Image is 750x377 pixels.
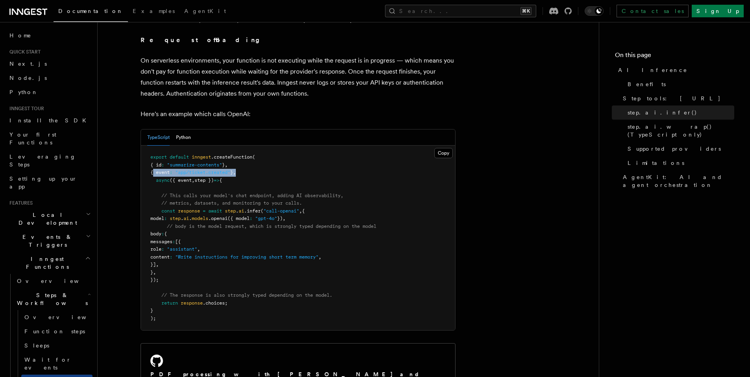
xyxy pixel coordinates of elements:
span: step.ai.infer() [628,109,697,116]
span: } [230,170,233,175]
span: Overview [24,314,106,320]
span: content [150,254,170,260]
span: Setting up your app [9,176,77,190]
a: Sign Up [692,5,744,17]
a: Next.js [6,57,93,71]
span: ( [261,208,263,214]
strong: Request offloading [141,36,265,44]
span: .infer [244,208,261,214]
span: , [319,254,321,260]
span: messages [150,239,172,244]
span: .choices; [203,300,228,306]
span: , [299,208,302,214]
span: step.ai.wrap() (TypeScript only) [628,123,734,139]
span: : [250,216,252,221]
span: Documentation [58,8,123,14]
span: Home [9,31,31,39]
span: { id [150,162,161,168]
span: Features [6,200,33,206]
span: { [164,231,167,237]
span: , [153,270,156,275]
span: Quick start [6,49,41,55]
span: AgentKit [184,8,226,14]
a: Install the SDK [6,113,93,128]
span: Inngest Functions [6,255,85,271]
span: , [233,170,236,175]
span: , [225,162,228,168]
span: .openai [208,216,228,221]
a: step.ai.wrap() (TypeScript only) [624,120,734,142]
span: step }) [194,177,214,183]
a: Examples [128,2,180,21]
span: async [156,177,170,183]
span: : [161,231,164,237]
span: : [161,162,164,168]
span: export [150,154,167,160]
span: }) [277,216,283,221]
a: Leveraging Steps [6,150,93,172]
span: Install the SDK [9,117,91,124]
button: TypeScript [147,129,170,146]
a: Benefits [624,77,734,91]
span: "Write instructions for improving short term memory" [175,254,319,260]
span: Sleeps [24,342,49,349]
span: "call-openai" [263,208,299,214]
span: Step tools: [URL] [623,94,721,102]
h4: On this page [615,50,734,63]
span: . [189,216,192,221]
span: : [161,246,164,252]
span: step [225,208,236,214]
span: : [170,170,172,175]
span: Node.js [9,75,47,81]
span: "summarize-contents" [167,162,222,168]
span: : [172,239,175,244]
span: AI Inference [618,66,687,74]
span: ({ model [228,216,250,221]
a: AgentKit [180,2,231,21]
span: ); [150,316,156,321]
span: ai [239,208,244,214]
span: step [170,216,181,221]
a: Home [6,28,93,43]
a: Overview [21,310,93,324]
span: , [197,246,200,252]
button: Copy [434,148,453,158]
span: { event [150,170,170,175]
span: ( [252,154,255,160]
span: Next.js [9,61,47,67]
span: await [208,208,222,214]
span: // body is the model request, which is strongly typed depending on the model [167,224,376,229]
button: Search...⌘K [385,5,536,17]
button: Toggle dark mode [585,6,604,16]
span: inngest [192,154,211,160]
span: Supported providers [628,145,721,153]
span: ai [183,216,189,221]
button: Events & Triggers [6,230,93,252]
span: Function steps [24,328,85,334]
a: Sleeps [21,338,93,353]
a: Node.js [6,71,93,85]
a: step.ai.infer() [624,105,734,120]
span: => [214,177,219,183]
a: Your first Functions [6,128,93,150]
span: Overview [17,278,98,284]
button: Inngest Functions [6,252,93,274]
button: Local Development [6,208,93,230]
span: Steps & Workflows [14,291,88,307]
a: Function steps [21,324,93,338]
a: AgentKit: AI and agent orchestration [620,170,734,192]
a: Setting up your app [6,172,93,194]
button: Steps & Workflows [14,288,93,310]
button: Python [176,129,191,146]
span: { [219,177,222,183]
span: Limitations [628,159,684,167]
span: Wait for events [24,357,71,371]
span: Inngest tour [6,105,44,112]
a: Step tools: [URL] [620,91,734,105]
span: response [181,300,203,306]
span: [{ [175,239,181,244]
span: . [236,208,239,214]
span: }] [150,262,156,267]
span: Your first Functions [9,131,56,146]
span: response [178,208,200,214]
